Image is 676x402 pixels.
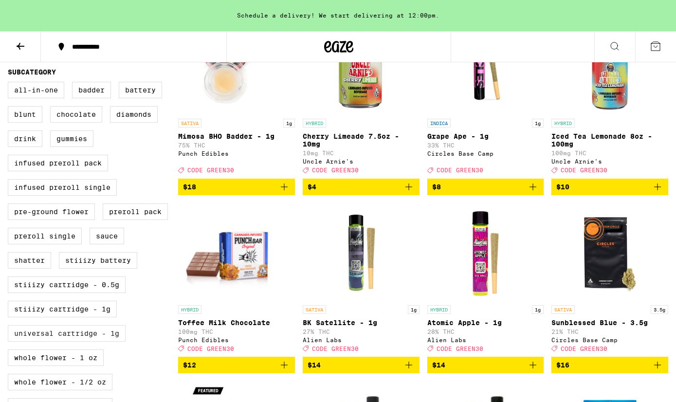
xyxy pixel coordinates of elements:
[50,106,102,123] label: Chocolate
[178,305,201,314] p: HYBRID
[303,119,326,128] p: HYBRID
[427,179,544,195] button: Add to bag
[551,17,668,178] a: Open page for Iced Tea Lemonade 8oz - 100mg from Uncle Arnie's
[551,329,668,335] p: 21% THC
[188,17,285,114] img: Punch Edibles - Mimosa BHO Badder - 1g
[427,337,544,343] div: Alien Labs
[72,82,111,98] label: Badder
[8,130,42,147] label: Drink
[437,17,534,114] img: Circles Base Camp - Grape Ape - 1g
[312,17,410,114] img: Uncle Arnie's - Cherry Limeade 7.5oz - 10mg
[8,82,64,98] label: All-In-One
[427,142,544,148] p: 33% THC
[8,155,108,171] label: Infused Preroll Pack
[427,305,451,314] p: HYBRID
[551,337,668,343] div: Circles Base Camp
[283,119,295,128] p: 1g
[119,82,162,98] label: Battery
[303,150,420,156] p: 10mg THC
[8,203,95,220] label: Pre-ground Flower
[8,228,82,244] label: Preroll Single
[178,179,295,195] button: Add to bag
[551,179,668,195] button: Add to bag
[110,106,158,123] label: Diamonds
[312,203,410,300] img: Alien Labs - BK Satellite - 1g
[308,361,321,369] span: $14
[561,17,658,114] img: Uncle Arnie's - Iced Tea Lemonade 8oz - 100mg
[561,167,607,174] span: CODE GREEN30
[427,329,544,335] p: 28% THC
[8,374,112,390] label: Whole Flower - 1/2 oz
[312,346,359,352] span: CODE GREEN30
[561,203,658,300] img: Circles Base Camp - Sunblessed Blue - 3.5g
[187,346,234,352] span: CODE GREEN30
[178,132,295,140] p: Mimosa BHO Badder - 1g
[8,276,126,293] label: STIIIZY Cartridge - 0.5g
[187,167,234,174] span: CODE GREEN30
[59,252,137,269] label: STIIIZY Battery
[303,305,326,314] p: SATIVA
[8,349,104,366] label: Whole Flower - 1 oz
[551,132,668,148] p: Iced Tea Lemonade 8oz - 100mg
[432,183,441,191] span: $8
[532,119,544,128] p: 1g
[6,7,70,15] span: Hi. Need any help?
[312,167,359,174] span: CODE GREEN30
[651,305,668,314] p: 3.5g
[178,142,295,148] p: 75% THC
[103,203,168,220] label: Preroll Pack
[303,17,420,178] a: Open page for Cherry Limeade 7.5oz - 10mg from Uncle Arnie's
[303,329,420,335] p: 27% THC
[427,357,544,373] button: Add to bag
[551,319,668,327] p: Sunblessed Blue - 3.5g
[8,106,42,123] label: Blunt
[8,325,126,342] label: Universal Cartridge - 1g
[437,167,483,174] span: CODE GREEN30
[183,361,196,369] span: $12
[308,183,316,191] span: $4
[427,17,544,178] a: Open page for Grape Ape - 1g from Circles Base Camp
[303,319,420,327] p: BK Satellite - 1g
[303,132,420,148] p: Cherry Limeade 7.5oz - 10mg
[178,203,295,357] a: Open page for Toffee Milk Chocolate from Punch Edibles
[303,158,420,164] div: Uncle Arnie's
[50,130,93,147] label: Gummies
[178,329,295,335] p: 100mg THC
[432,361,445,369] span: $14
[427,150,544,157] div: Circles Base Camp
[178,337,295,343] div: Punch Edibles
[437,346,483,352] span: CODE GREEN30
[551,158,668,164] div: Uncle Arnie's
[561,346,607,352] span: CODE GREEN30
[8,179,117,196] label: Infused Preroll Single
[90,228,124,244] label: Sauce
[8,301,117,317] label: STIIIZY Cartridge - 1g
[303,357,420,373] button: Add to bag
[551,150,668,156] p: 100mg THC
[178,203,295,300] img: Punch Edibles - Toffee Milk Chocolate
[427,319,544,327] p: Atomic Apple - 1g
[178,319,295,327] p: Toffee Milk Chocolate
[551,357,668,373] button: Add to bag
[178,17,295,178] a: Open page for Mimosa BHO Badder - 1g from Punch Edibles
[303,203,420,357] a: Open page for BK Satellite - 1g from Alien Labs
[551,203,668,357] a: Open page for Sunblessed Blue - 3.5g from Circles Base Camp
[303,179,420,195] button: Add to bag
[551,305,575,314] p: SATIVA
[532,305,544,314] p: 1g
[183,183,196,191] span: $18
[178,119,201,128] p: SATIVA
[427,203,544,357] a: Open page for Atomic Apple - 1g from Alien Labs
[551,119,575,128] p: HYBRID
[408,305,420,314] p: 1g
[8,68,56,76] legend: Subcategory
[427,119,451,128] p: INDICA
[556,361,569,369] span: $16
[437,203,534,300] img: Alien Labs - Atomic Apple - 1g
[178,357,295,373] button: Add to bag
[178,150,295,157] div: Punch Edibles
[8,252,51,269] label: Shatter
[303,337,420,343] div: Alien Labs
[427,132,544,140] p: Grape Ape - 1g
[556,183,569,191] span: $10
